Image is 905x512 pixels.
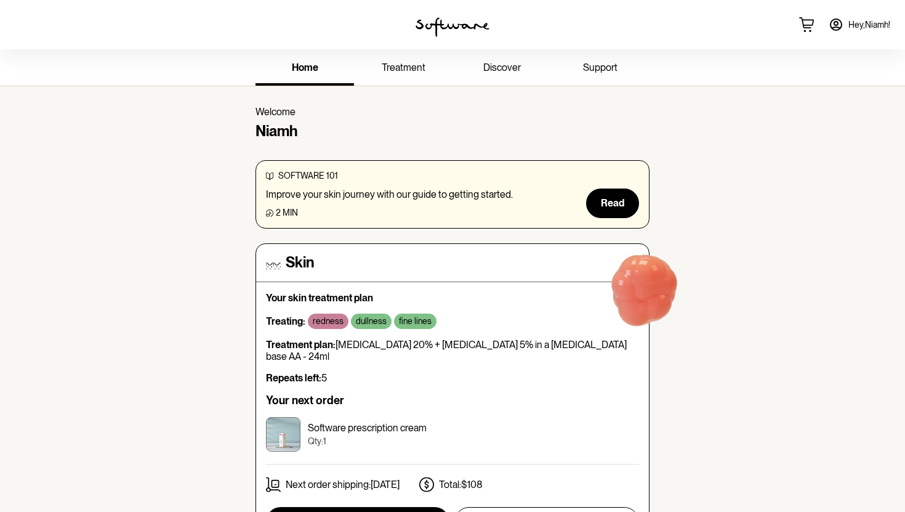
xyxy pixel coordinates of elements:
img: red-blob.ee797e6f29be6228169e.gif [605,253,684,332]
p: dullness [356,316,387,327]
a: Hey,Niamh! [821,10,898,39]
strong: Repeats left: [266,372,321,384]
p: Next order shipping: [DATE] [286,479,400,490]
span: treatment [382,62,425,73]
p: Qty: 1 [308,436,427,447]
span: Read [601,197,624,209]
p: Total: $108 [439,479,483,490]
span: discover [483,62,521,73]
p: Improve your skin journey with our guide to getting started. [266,189,513,200]
a: treatment [354,52,452,86]
strong: Treatment plan: [266,339,336,351]
p: Your skin treatment plan [266,292,639,304]
button: Read [586,189,639,218]
p: 5 [266,372,639,384]
span: Hey, Niamh ! [848,20,890,30]
a: support [551,52,650,86]
span: home [292,62,318,73]
h6: Your next order [266,394,639,407]
h4: Niamh [255,123,650,140]
p: Welcome [255,106,650,118]
h4: Skin [286,254,314,272]
span: 2 min [276,208,298,217]
img: software logo [416,17,489,37]
strong: Treating: [266,315,305,327]
a: home [255,52,354,86]
a: discover [452,52,551,86]
span: software 101 [278,171,338,181]
p: redness [313,316,344,327]
span: support [583,62,617,73]
p: Software prescription cream [308,422,427,434]
p: fine lines [399,316,432,327]
p: [MEDICAL_DATA] 20% + [MEDICAL_DATA] 5% in a [MEDICAL_DATA] base AA - 24ml [266,339,639,362]
img: cktujz5yr00003e5x3pznojt7.jpg [266,417,300,452]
